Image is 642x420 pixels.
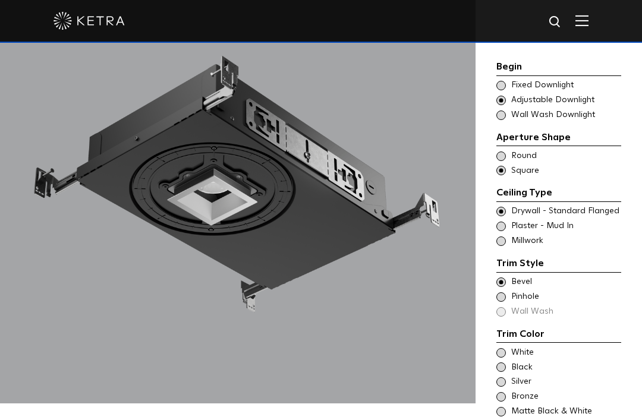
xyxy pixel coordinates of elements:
[511,206,620,217] span: Drywall - Standard Flanged
[511,94,620,106] span: Adjustable Downlight
[511,362,620,374] span: Black
[511,235,620,247] span: Millwork
[511,347,620,359] span: White
[511,165,620,177] span: Square
[511,376,620,388] span: Silver
[511,150,620,162] span: Round
[496,185,621,202] div: Ceiling Type
[511,220,620,232] span: Plaster - Mud In
[496,59,621,76] div: Begin
[53,12,125,30] img: ketra-logo-2019-white
[511,276,620,288] span: Bevel
[511,109,620,121] span: Wall Wash Downlight
[575,15,588,26] img: Hamburger%20Nav.svg
[511,80,620,91] span: Fixed Downlight
[511,391,620,403] span: Bronze
[511,291,620,303] span: Pinhole
[496,327,621,343] div: Trim Color
[496,256,621,273] div: Trim Style
[548,15,563,30] img: search icon
[496,130,621,147] div: Aperture Shape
